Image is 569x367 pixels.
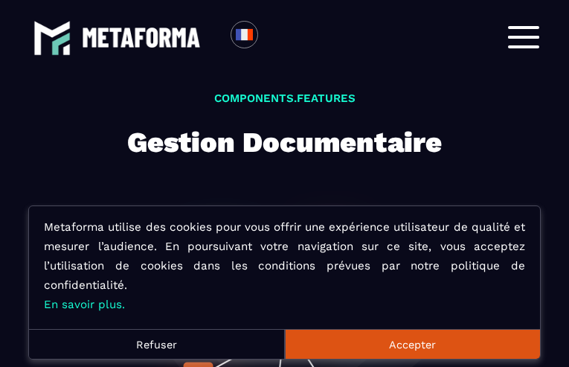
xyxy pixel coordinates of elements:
[258,21,295,54] div: Search for option
[127,89,442,108] p: components.features
[127,119,442,166] h1: Gestion Documentaire
[82,28,201,47] img: logo
[33,19,71,57] img: logo
[44,298,125,311] a: En savoir plus.
[285,329,540,359] button: Accepter
[29,329,284,359] button: Refuser
[235,25,254,44] img: fr
[271,28,282,46] input: Search for option
[44,217,525,314] p: Metaforma utilise des cookies pour vous offrir une expérience utilisateur de qualité et mesurer l...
